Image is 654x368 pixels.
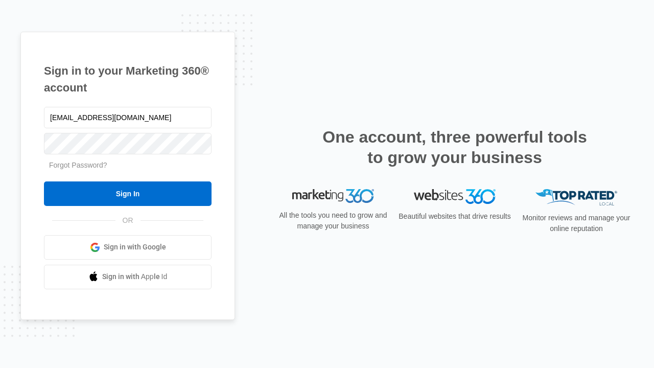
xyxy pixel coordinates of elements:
[535,189,617,206] img: Top Rated Local
[44,181,212,206] input: Sign In
[44,107,212,128] input: Email
[276,210,390,232] p: All the tools you need to grow and manage your business
[49,161,107,169] a: Forgot Password?
[115,215,141,226] span: OR
[44,235,212,260] a: Sign in with Google
[102,271,168,282] span: Sign in with Apple Id
[319,127,590,168] h2: One account, three powerful tools to grow your business
[398,211,512,222] p: Beautiful websites that drive results
[292,189,374,203] img: Marketing 360
[519,213,634,234] p: Monitor reviews and manage your online reputation
[44,265,212,289] a: Sign in with Apple Id
[44,62,212,96] h1: Sign in to your Marketing 360® account
[104,242,166,252] span: Sign in with Google
[414,189,496,204] img: Websites 360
